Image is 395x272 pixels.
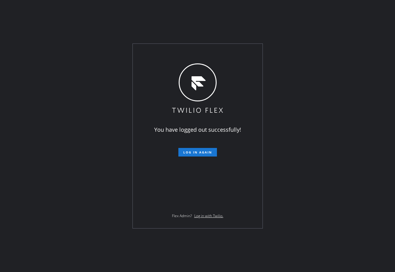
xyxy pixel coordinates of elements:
a: Log in with Twilio. [194,213,223,218]
span: Log in again [183,150,212,154]
span: Flex Admin? [172,213,192,218]
span: You have logged out successfully! [154,126,241,133]
button: Log in again [178,148,217,157]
